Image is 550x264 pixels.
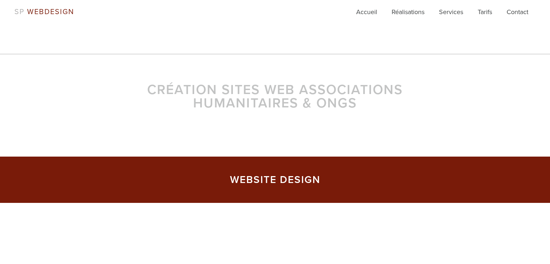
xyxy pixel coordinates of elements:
a: Services [439,7,463,22]
a: Accueil [356,7,377,22]
a: SP WEBDESIGN [14,8,74,16]
a: Contact [507,7,528,22]
a: Tarifs [478,7,492,22]
a: Réalisations [392,7,425,22]
span: SP [14,8,25,16]
span: WEBDESIGN [27,8,74,16]
h3: WEBSITE DESIGN [112,175,438,185]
